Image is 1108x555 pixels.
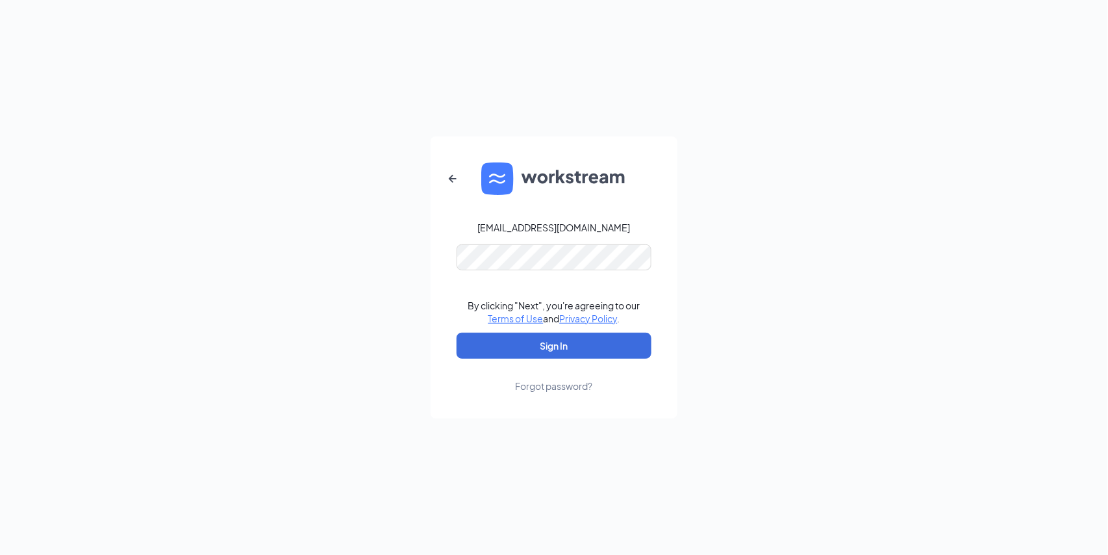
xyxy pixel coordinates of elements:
div: [EMAIL_ADDRESS][DOMAIN_NAME] [478,221,631,234]
button: ArrowLeftNew [437,163,468,194]
div: Forgot password? [516,380,593,393]
a: Privacy Policy [560,313,618,324]
a: Forgot password? [516,359,593,393]
svg: ArrowLeftNew [445,171,460,187]
div: By clicking "Next", you're agreeing to our and . [468,299,640,325]
img: WS logo and Workstream text [481,162,627,195]
a: Terms of Use [488,313,544,324]
button: Sign In [457,333,651,359]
